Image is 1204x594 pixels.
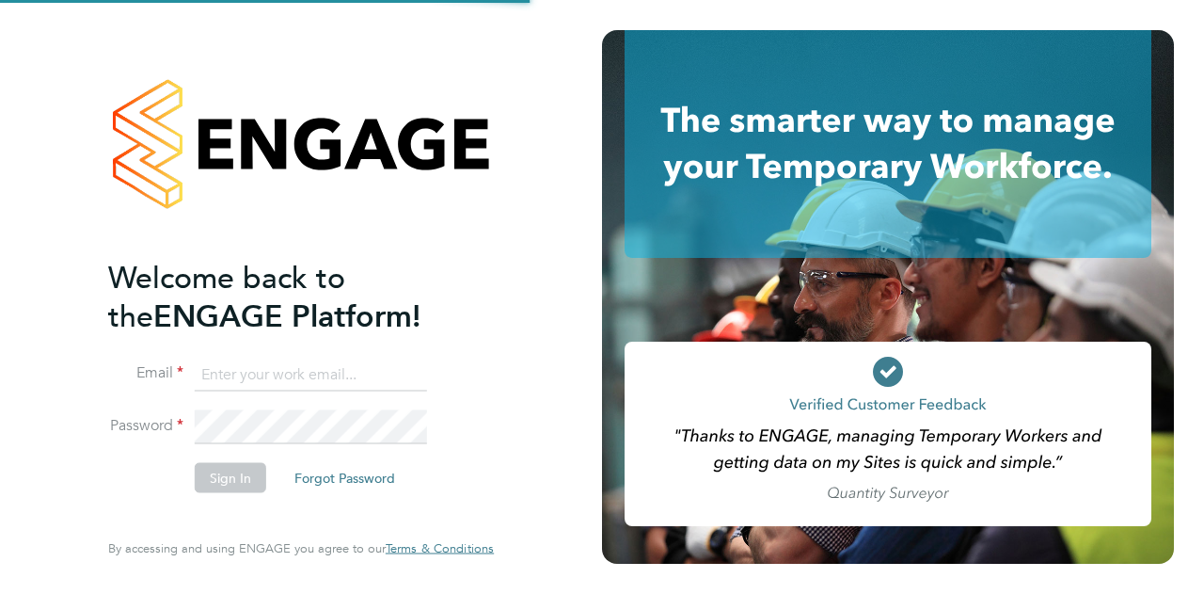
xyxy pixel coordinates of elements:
button: Forgot Password [279,463,410,493]
label: Email [108,363,183,383]
span: By accessing and using ENGAGE you agree to our [108,540,494,556]
h2: ENGAGE Platform! [108,258,475,335]
label: Password [108,416,183,436]
span: Terms & Conditions [386,540,494,556]
span: Welcome back to the [108,259,345,334]
button: Sign In [195,463,266,493]
input: Enter your work email... [195,358,427,392]
a: Terms & Conditions [386,541,494,556]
